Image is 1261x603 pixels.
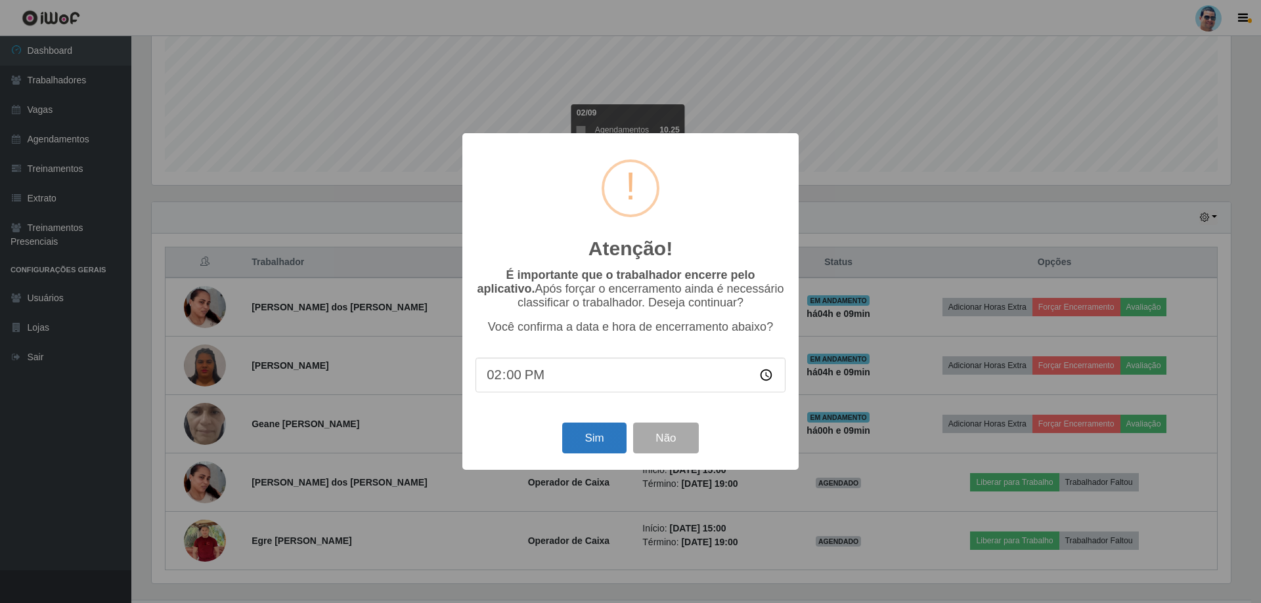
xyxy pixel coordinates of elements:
p: Após forçar o encerramento ainda é necessário classificar o trabalhador. Deseja continuar? [476,268,785,310]
b: É importante que o trabalhador encerre pelo aplicativo. [477,268,755,295]
button: Não [633,423,698,453]
button: Sim [562,423,626,453]
p: Você confirma a data e hora de encerramento abaixo? [476,320,785,334]
h2: Atenção! [588,237,673,260]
